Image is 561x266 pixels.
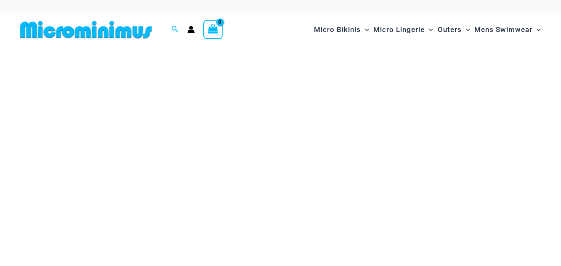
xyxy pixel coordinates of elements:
[312,17,371,43] a: Micro BikinisMenu ToggleMenu Toggle
[314,19,361,40] span: Micro Bikinis
[203,20,223,39] a: View Shopping Cart, empty
[425,19,433,40] span: Menu Toggle
[436,17,472,43] a: OutersMenu ToggleMenu Toggle
[532,19,541,40] span: Menu Toggle
[438,19,462,40] span: Outers
[311,16,544,44] nav: Site Navigation
[361,19,369,40] span: Menu Toggle
[474,19,532,40] span: Mens Swimwear
[187,26,195,33] a: Account icon link
[171,24,179,35] a: Search icon link
[17,20,155,39] img: MM SHOP LOGO FLAT
[373,19,425,40] span: Micro Lingerie
[472,17,543,43] a: Mens SwimwearMenu ToggleMenu Toggle
[462,19,470,40] span: Menu Toggle
[371,17,435,43] a: Micro LingerieMenu ToggleMenu Toggle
